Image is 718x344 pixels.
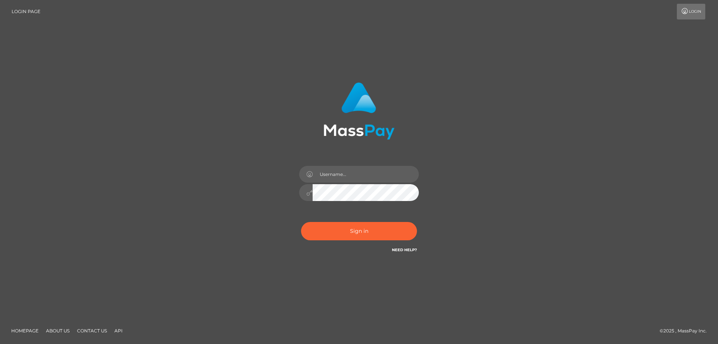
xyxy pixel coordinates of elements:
a: Login Page [12,4,40,19]
a: API [111,325,126,337]
button: Sign in [301,222,417,240]
a: Login [677,4,705,19]
a: Homepage [8,325,42,337]
input: Username... [313,166,419,183]
div: © 2025 , MassPay Inc. [660,327,712,335]
a: About Us [43,325,73,337]
a: Contact Us [74,325,110,337]
a: Need Help? [392,247,417,252]
img: MassPay Login [323,82,395,140]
